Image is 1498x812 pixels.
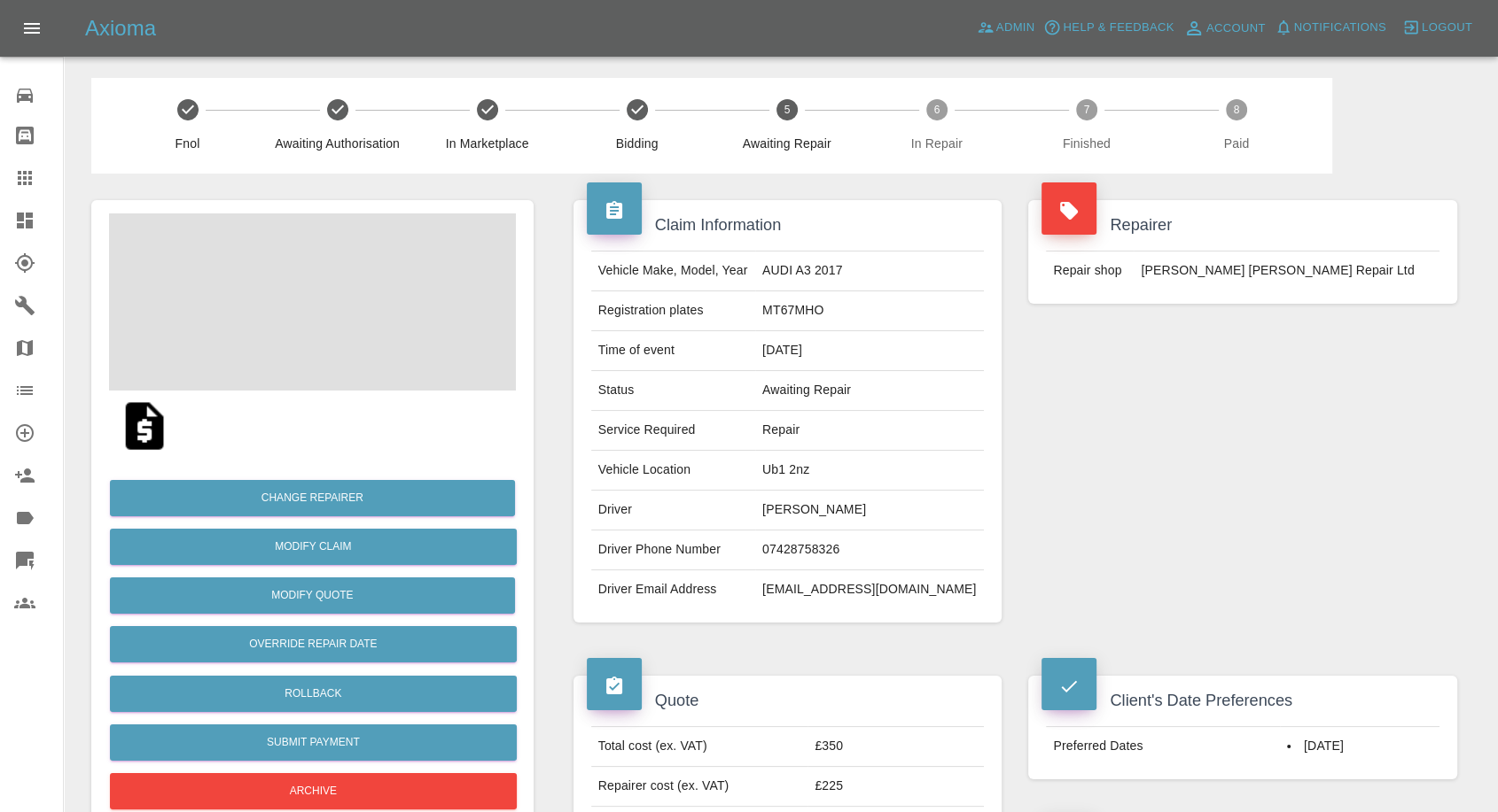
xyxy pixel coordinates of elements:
span: In Repair [869,135,1004,152]
span: Fnol [120,135,255,152]
td: Repair [755,411,984,451]
td: MT67MHO [755,291,984,331]
button: Submit Payment [110,724,517,761]
td: Driver Email Address [591,570,755,609]
td: Status [591,371,755,411]
li: [DATE] [1287,738,1432,755]
td: Total cost (ex. VAT) [591,727,808,767]
td: Driver [591,491,755,530]
h5: Axioma [85,14,156,43]
td: Awaiting Repair [755,371,984,411]
a: Account [1179,14,1270,43]
td: Registration plates [591,291,755,331]
h4: Repairer [1042,213,1444,237]
td: Service Required [591,411,755,451]
td: Repairer cost (ex. VAT) [591,767,808,807]
img: qt_1Ry0QpA4aDea5wMjDvWvUKQk [116,398,173,454]
td: Ub1 2nz [755,451,984,491]
span: Awaiting Repair [719,135,854,152]
span: In Marketplace [419,135,555,152]
span: Finished [1018,135,1154,152]
td: Vehicle Location [591,451,755,491]
td: [DATE] [755,331,984,371]
span: Logout [1422,18,1472,38]
td: AUDI A3 2017 [755,251,984,291]
a: Modify Claim [110,529,517,565]
text: 8 [1234,104,1240,116]
span: Help & Feedback [1063,18,1174,38]
text: 5 [784,104,790,116]
span: Admin [996,18,1035,38]
h4: Claim Information [587,213,989,237]
text: 7 [1083,104,1089,116]
h4: Quote [587,689,989,713]
td: Repair shop [1046,251,1134,290]
button: Change Repairer [110,480,515,516]
td: Preferred Dates [1046,727,1280,766]
a: Admin [972,14,1040,42]
button: Archive [110,773,517,809]
button: Help & Feedback [1039,14,1178,42]
td: Driver Phone Number [591,530,755,570]
button: Override Repair Date [110,626,517,662]
td: [PERSON_NAME] [PERSON_NAME] Repair Ltd [1134,251,1439,290]
button: Logout [1398,14,1477,42]
span: Bidding [569,135,705,152]
td: Vehicle Make, Model, Year [591,251,755,291]
button: Notifications [1270,14,1391,42]
h4: Client's Date Preferences [1042,689,1444,713]
td: 07428758326 [755,530,984,570]
span: Awaiting Authorisation [269,135,405,152]
span: Account [1206,19,1266,39]
td: Time of event [591,331,755,371]
span: Notifications [1294,18,1386,38]
button: Open drawer [11,7,53,50]
span: Paid [1168,135,1304,152]
text: 6 [933,104,940,116]
td: [PERSON_NAME] [755,491,984,530]
td: £225 [808,767,984,807]
td: [EMAIL_ADDRESS][DOMAIN_NAME] [755,570,984,609]
td: £350 [808,727,984,767]
button: Rollback [110,676,517,712]
button: Modify Quote [110,577,515,614]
